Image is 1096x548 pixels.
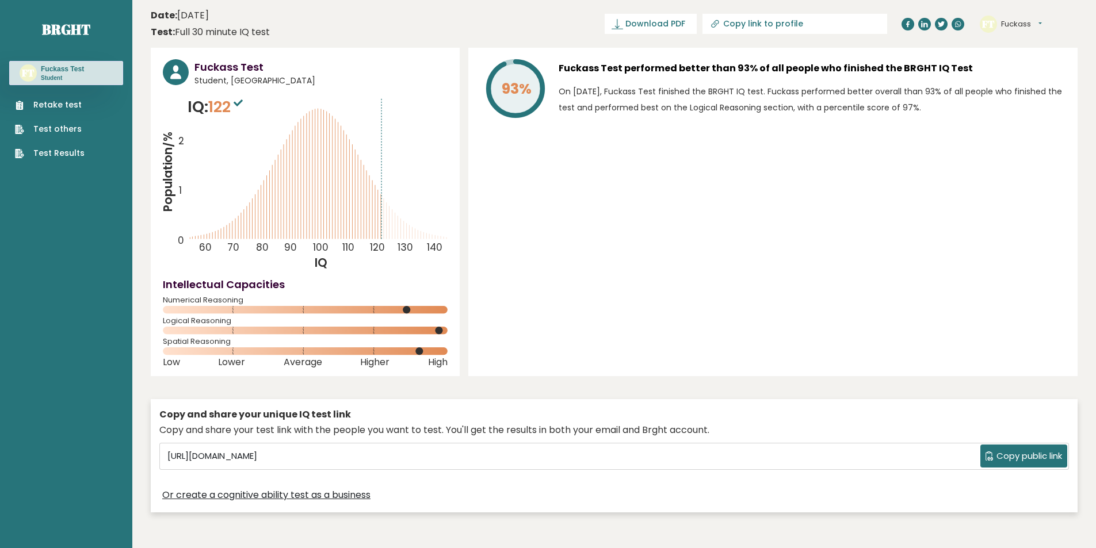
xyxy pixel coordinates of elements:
h3: Fuckass Test [194,59,448,75]
tspan: 70 [227,240,239,254]
span: Logical Reasoning [163,319,448,323]
button: Copy public link [980,444,1067,467]
a: Download PDF [605,14,697,34]
text: FT [22,66,35,79]
span: Average [284,360,322,365]
span: Numerical Reasoning [163,298,448,302]
span: Download PDF [625,18,685,30]
div: Copy and share your unique IQ test link [159,408,1069,421]
b: Date: [151,9,177,22]
h3: Fuckass Test [41,64,84,74]
span: Student, [GEOGRAPHIC_DATA] [194,75,448,87]
span: Lower [218,360,245,365]
b: Test: [151,25,175,39]
tspan: 80 [256,240,269,254]
button: Fuckass [1001,18,1042,30]
tspan: 120 [370,240,385,254]
a: Brght [42,20,90,39]
span: 122 [208,96,246,117]
h3: Fuckass Test performed better than 93% of all people who finished the BRGHT IQ Test [559,59,1066,78]
a: Or create a cognitive ability test as a business [162,488,371,502]
a: Test others [15,123,85,135]
tspan: 0 [178,233,184,247]
div: Copy and share your test link with the people you want to test. You'll get the results in both yo... [159,423,1069,437]
span: Spatial Reasoning [163,339,448,344]
tspan: Population/% [160,132,176,212]
a: Test Results [15,147,85,159]
span: High [428,360,448,365]
h4: Intellectual Capacities [163,277,448,292]
text: FT [982,17,995,30]
p: On [DATE], Fuckass Test finished the BRGHT IQ test. Fuckass performed better overall than 93% of ... [559,83,1066,116]
p: IQ: [188,95,246,118]
tspan: 90 [284,240,297,254]
tspan: IQ [315,255,328,271]
time: [DATE] [151,9,209,22]
span: Low [163,360,180,365]
tspan: 2 [178,135,184,148]
tspan: 110 [342,240,354,254]
tspan: 100 [313,240,329,254]
tspan: 130 [398,240,414,254]
span: Higher [360,360,389,365]
span: Copy public link [996,450,1062,463]
tspan: 93% [502,79,532,99]
tspan: 140 [427,240,442,254]
tspan: 1 [179,183,182,197]
p: Student [41,74,84,82]
a: Retake test [15,99,85,111]
tspan: 60 [199,240,212,254]
div: Full 30 minute IQ test [151,25,270,39]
